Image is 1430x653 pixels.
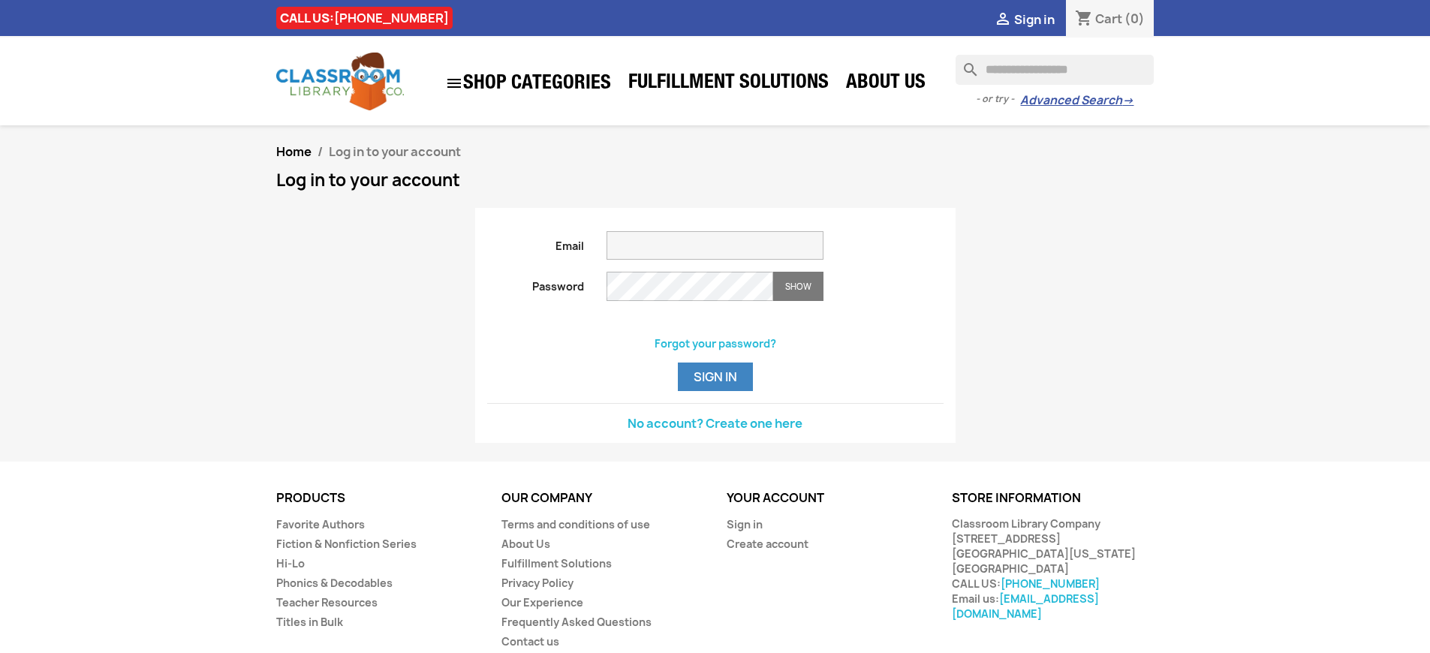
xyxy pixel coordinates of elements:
a: No account? Create one here [628,415,802,432]
span: Log in to your account [329,143,461,160]
a: Create account [727,537,808,551]
a: About Us [501,537,550,551]
label: Password [476,272,596,294]
a: Hi-Lo [276,556,305,570]
a: Our Experience [501,595,583,609]
p: Products [276,492,479,505]
button: Sign in [678,363,753,391]
span: → [1122,93,1133,108]
a: Home [276,143,312,160]
a: Your account [727,489,824,506]
a: Fulfillment Solutions [621,69,836,99]
h1: Log in to your account [276,171,1155,189]
a: Terms and conditions of use [501,517,650,531]
i:  [994,11,1012,29]
span: Sign in [1014,11,1055,28]
a: Favorite Authors [276,517,365,531]
a: About Us [838,69,933,99]
span: - or try - [976,92,1020,107]
p: Store information [952,492,1155,505]
div: Classroom Library Company [STREET_ADDRESS] [GEOGRAPHIC_DATA][US_STATE] [GEOGRAPHIC_DATA] CALL US:... [952,516,1155,621]
span: Cart [1095,11,1122,27]
a: [PHONE_NUMBER] [334,10,449,26]
button: Show [773,272,823,301]
a: SHOP CATEGORIES [438,67,619,100]
a: Sign in [727,517,763,531]
i:  [445,74,463,92]
a: Fulfillment Solutions [501,556,612,570]
img: Classroom Library Company [276,53,404,110]
span: (0) [1124,11,1145,27]
input: Password input [607,272,773,301]
label: Email [476,231,596,254]
a: Titles in Bulk [276,615,343,629]
a: Fiction & Nonfiction Series [276,537,417,551]
a: Phonics & Decodables [276,576,393,590]
a: Privacy Policy [501,576,574,590]
a: Advanced Search→ [1020,93,1133,108]
div: CALL US: [276,7,453,29]
a: Frequently Asked Questions [501,615,652,629]
a: Contact us [501,634,559,648]
a: Forgot your password? [655,336,776,351]
i: shopping_cart [1075,11,1093,29]
input: Search [956,55,1154,85]
a:  Sign in [994,11,1055,28]
a: [EMAIL_ADDRESS][DOMAIN_NAME] [952,591,1099,621]
i: search [956,55,974,73]
a: Teacher Resources [276,595,378,609]
a: [PHONE_NUMBER] [1001,576,1100,591]
p: Our company [501,492,704,505]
